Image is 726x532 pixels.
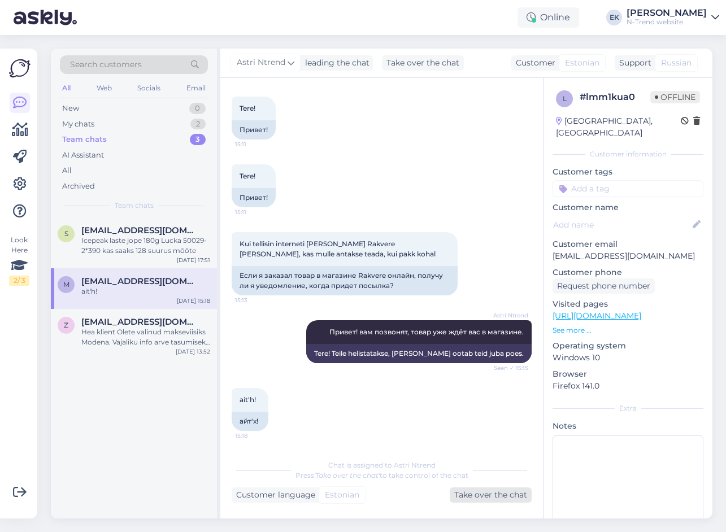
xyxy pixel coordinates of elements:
div: Tere! Teile helistatakse, [PERSON_NAME] ootab teid juba poes. [306,344,532,363]
p: Notes [553,420,703,432]
div: Customer language [232,489,315,501]
div: Online [518,7,579,28]
span: m [63,280,69,289]
div: [GEOGRAPHIC_DATA], [GEOGRAPHIC_DATA] [556,115,681,139]
span: Seen ✓ 15:15 [486,364,528,372]
span: 15:13 [235,296,277,304]
div: N-Trend website [627,18,707,27]
span: S [64,229,68,238]
div: New [62,103,79,114]
span: Kui tellisin interneti [PERSON_NAME] Rakvere [PERSON_NAME], kas mulle antakse teada, kui pakk kohal [240,239,436,258]
span: Press to take control of the chat [295,471,468,479]
div: [PERSON_NAME] [627,8,707,18]
span: 15:11 [235,208,277,216]
div: Customer [511,57,555,69]
span: Offline [650,91,700,103]
span: 15:18 [235,431,277,440]
span: Tere! [240,104,255,112]
div: All [60,81,73,95]
div: Take over the chat [450,487,532,503]
div: [DATE] 13:52 [176,347,210,356]
div: 2 / 3 [9,276,29,286]
div: айт'х! [232,412,268,431]
div: Привет! [232,188,276,207]
p: Firefox 141.0 [553,380,703,392]
div: Extra [553,403,703,413]
span: zanna29@hot.ee [81,317,199,327]
div: Web [94,81,114,95]
div: Если я заказал товар в магазине Rakvere онлайн, получу ли я уведомление, когда придет посылка? [232,266,458,295]
div: Icepeak laste jope 180g Lucka 50029-2*390 kas saaks 128 suurus mõõte [81,236,210,256]
span: Astri Ntrend [237,56,285,69]
div: All [62,165,72,176]
span: l [563,94,567,103]
span: Estonian [565,57,599,69]
div: Support [615,57,651,69]
span: Chat is assigned to Astri Ntrend [328,461,436,469]
input: Add a tag [553,180,703,197]
i: 'Take over the chat' [314,471,380,479]
div: Email [184,81,208,95]
div: Socials [135,81,163,95]
div: leading the chat [301,57,369,69]
span: merli.lember@gmail.com [81,276,199,286]
div: Привет! [232,120,276,139]
div: 3 [190,134,206,145]
span: Sigridtyse@gmail.com [81,225,199,236]
img: Askly Logo [9,58,31,79]
div: AI Assistant [62,150,104,161]
a: [URL][DOMAIN_NAME] [553,311,641,321]
span: Team chats [115,200,154,211]
p: Customer phone [553,267,703,278]
div: Customer information [553,149,703,159]
p: [EMAIL_ADDRESS][DOMAIN_NAME] [553,250,703,262]
span: ait'h! [240,395,256,404]
p: Customer name [553,202,703,213]
p: See more ... [553,325,703,335]
div: Take over the chat [382,55,464,71]
p: Browser [553,368,703,380]
span: z [64,321,68,329]
div: Request phone number [553,278,655,294]
span: Привет! вам позвонят, товар уже ждёт вас в магазине. [329,328,524,336]
div: Look Here [9,235,29,286]
span: Search customers [70,59,142,71]
div: [DATE] 17:51 [177,256,210,264]
div: Hea klient Olete valinud makseviisiks Modena. Vajaliku info arve tasumiseks leiate [DOMAIN_NAME]. [81,327,210,347]
p: Visited pages [553,298,703,310]
span: 15:11 [235,140,277,149]
p: Windows 10 [553,352,703,364]
p: Customer email [553,238,703,250]
div: EK [606,10,622,25]
input: Add name [553,219,690,231]
p: Customer tags [553,166,703,178]
span: Estonian [325,489,359,501]
p: Operating system [553,340,703,352]
span: Tere! [240,172,255,180]
div: # lmm1kua0 [580,90,650,104]
div: 2 [190,119,206,130]
div: ait'h! [81,286,210,296]
div: Team chats [62,134,107,145]
a: [PERSON_NAME]N-Trend website [627,8,719,27]
div: 0 [189,103,206,114]
div: [DATE] 15:18 [177,296,210,305]
div: My chats [62,119,94,130]
span: Russian [661,57,692,69]
span: Astri Ntrend [486,311,528,320]
div: Archived [62,181,95,192]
